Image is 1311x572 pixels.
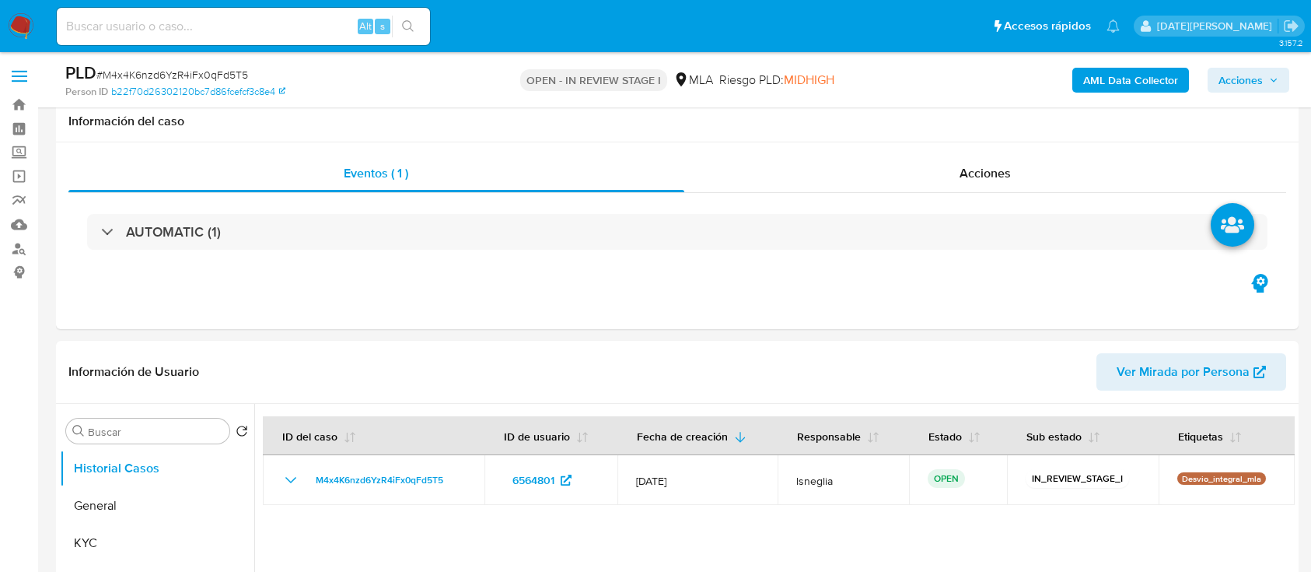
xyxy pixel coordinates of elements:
span: Acciones [1218,68,1263,93]
button: Historial Casos [60,450,254,487]
div: MLA [673,72,713,89]
span: Acciones [960,164,1011,182]
b: AML Data Collector [1083,68,1178,93]
span: Alt [359,19,372,33]
h3: AUTOMATIC (1) [126,223,221,240]
span: Accesos rápidos [1004,18,1091,34]
h1: Información de Usuario [68,364,199,380]
p: OPEN - IN REVIEW STAGE I [520,69,667,91]
span: Ver Mirada por Persona [1117,353,1250,391]
span: s [380,19,385,33]
button: Buscar [72,425,85,437]
a: b22f70d26302120bc7d86fcefcf3c8e4 [111,85,285,99]
span: Riesgo PLD: [719,72,834,89]
a: Salir [1283,18,1299,34]
span: # M4x4K6nzd6YzR4iFx0qFd5T5 [96,67,248,82]
button: Acciones [1208,68,1289,93]
b: Person ID [65,85,108,99]
h1: Información del caso [68,114,1286,129]
p: lucia.neglia@mercadolibre.com [1157,19,1278,33]
button: Volver al orden por defecto [236,425,248,442]
span: Eventos ( 1 ) [344,164,408,182]
button: Ver Mirada por Persona [1096,353,1286,391]
input: Buscar [88,425,223,439]
div: AUTOMATIC (1) [87,214,1267,250]
b: PLD [65,60,96,85]
button: KYC [60,525,254,562]
input: Buscar usuario o caso... [57,16,430,37]
button: search-icon [392,16,424,37]
button: General [60,487,254,525]
a: Notificaciones [1106,19,1120,33]
button: AML Data Collector [1072,68,1189,93]
span: MIDHIGH [784,71,834,89]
